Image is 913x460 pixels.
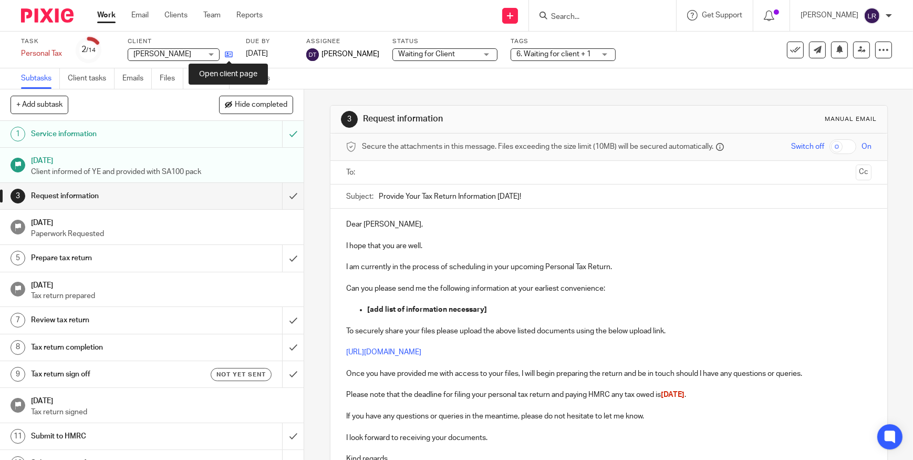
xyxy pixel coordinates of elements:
span: Hide completed [235,101,287,109]
small: /14 [87,47,96,53]
div: 11 [11,429,25,444]
span: [PERSON_NAME] [133,50,191,58]
p: To securely share your files please upload the above listed documents using the below upload link. [346,326,871,336]
div: 2 [82,44,96,56]
a: Team [203,10,221,21]
span: Waiting for Client [398,50,455,58]
p: Please note that the deadline for filing your personal tax return and paying HMRC any tax owed is . [346,390,871,400]
p: Tax return signed [31,407,294,417]
p: [PERSON_NAME] [801,10,858,21]
span: Get Support [702,12,742,19]
h1: Tax return completion [31,340,192,355]
p: Tax return prepared [31,291,294,301]
label: Assignee [306,37,379,46]
p: Can you please send me the following information at your earliest convenience: [346,283,871,294]
h1: Request information [31,188,192,204]
div: 3 [11,189,25,203]
a: Client tasks [68,68,115,89]
a: Files [160,68,183,89]
div: 7 [11,313,25,328]
label: Due by [246,37,293,46]
div: 9 [11,367,25,382]
p: Client informed of YE and provided with SA100 pack [31,167,294,177]
h1: Tax return sign off [31,366,192,382]
div: 1 [11,127,25,141]
div: Manual email [825,115,877,124]
div: 8 [11,340,25,355]
h1: Service information [31,126,192,142]
a: Audit logs [237,68,278,89]
p: Dear [PERSON_NAME], [346,219,871,230]
a: Work [97,10,116,21]
label: To: [346,167,358,178]
input: Search [550,13,645,22]
h1: [DATE] [31,278,294,291]
span: 6. Waiting for client + 1 [516,50,591,58]
a: [URL][DOMAIN_NAME] [346,349,421,356]
h1: [DATE] [31,153,294,166]
p: If you have any questions or queries in the meantime, please do not hesitate to let me know. [346,411,871,422]
button: Cc [856,165,871,180]
label: Client [128,37,233,46]
span: Switch off [791,141,824,152]
label: Subject: [346,191,373,202]
label: Status [392,37,497,46]
strong: [add list of information necessary] [367,306,487,313]
a: Subtasks [21,68,60,89]
a: Email [131,10,149,21]
h1: [DATE] [31,393,294,406]
span: Secure the attachments in this message. Files exceeding the size limit (10MB) will be secured aut... [362,141,713,152]
a: Reports [236,10,263,21]
p: I look forward to receiving your documents. [346,433,871,443]
span: Not yet sent [216,370,266,379]
label: Task [21,37,63,46]
p: Paperwork Requested [31,229,294,239]
h1: Review tax return [31,312,192,328]
span: On [862,141,871,152]
a: Emails [122,68,152,89]
p: I am currently in the process of scheduling in your upcoming Personal Tax Return. [346,262,871,272]
span: [DATE] [246,50,268,57]
a: Notes (1) [191,68,230,89]
div: 5 [11,251,25,265]
span: [PERSON_NAME] [321,49,379,59]
img: Pixie [21,8,74,23]
div: 3 [341,111,358,128]
h1: [DATE] [31,215,294,228]
a: Clients [164,10,188,21]
p: I hope that you are well. [346,241,871,251]
h1: Submit to HMRC [31,428,192,444]
label: Tags [511,37,616,46]
img: svg%3E [864,7,880,24]
p: Once you have provided me with access to your files, I will begin preparing the return and be in ... [346,369,871,379]
button: Hide completed [219,96,293,114]
img: svg%3E [306,48,319,61]
button: + Add subtask [11,96,68,114]
h1: Request information [363,114,631,125]
span: [DATE] [661,391,684,398]
div: Personal Tax [21,48,63,59]
h1: Prepare tax return [31,250,192,266]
